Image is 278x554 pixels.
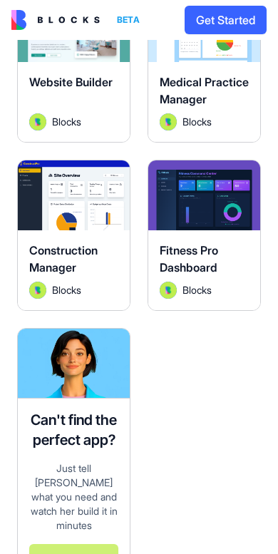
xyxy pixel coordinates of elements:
span: Blocks [182,282,212,297]
img: Ella AI assistant [18,329,130,398]
span: Blocks [52,282,81,297]
img: Avatar [160,113,177,130]
button: Get Started [185,6,267,34]
a: BETA [11,10,145,30]
div: Just tell [PERSON_NAME] what you need and watch her build it in minutes [29,461,118,533]
img: logo [11,10,100,30]
div: BETA [111,10,145,30]
a: Fitness Pro DashboardAvatarBlocks [148,160,261,311]
span: Medical Practice Manager [160,75,249,106]
img: Avatar [29,282,46,299]
span: Fitness Pro Dashboard [160,243,218,275]
span: Blocks [182,114,212,129]
img: Avatar [160,282,177,299]
img: Avatar [29,113,46,130]
span: Blocks [52,114,81,129]
a: Construction ManagerAvatarBlocks [17,160,130,311]
h4: Can't find the perfect app? [29,410,118,450]
span: Website Builder [29,75,113,89]
span: Construction Manager [29,243,98,275]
